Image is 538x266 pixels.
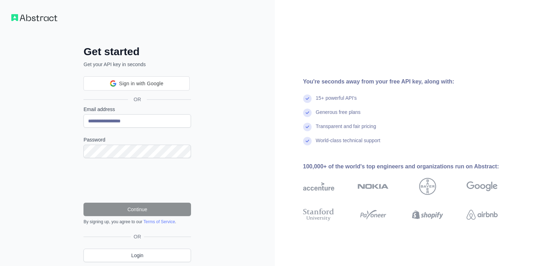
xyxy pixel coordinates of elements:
div: Generous free plans [316,109,361,123]
p: Get your API key in seconds [83,61,191,68]
div: World-class technical support [316,137,381,151]
img: airbnb [467,207,498,222]
h2: Get started [83,45,191,58]
img: Workflow [11,14,57,21]
label: Email address [83,106,191,113]
div: Transparent and fair pricing [316,123,376,137]
div: By signing up, you agree to our . [83,219,191,225]
span: Sign in with Google [119,80,163,87]
button: Continue [83,203,191,216]
img: bayer [419,178,436,195]
img: check mark [303,94,312,103]
label: Password [83,136,191,143]
div: You're seconds away from your free API key, along with: [303,77,520,86]
div: 100,000+ of the world's top engineers and organizations run on Abstract: [303,162,520,171]
img: check mark [303,137,312,145]
div: 15+ powerful API's [316,94,357,109]
img: google [467,178,498,195]
img: check mark [303,109,312,117]
a: Terms of Service [143,219,175,224]
div: Sign in with Google [83,76,190,91]
span: OR [128,96,147,103]
img: payoneer [358,207,389,222]
span: OR [131,233,144,240]
img: nokia [358,178,389,195]
img: stanford university [303,207,334,222]
img: check mark [303,123,312,131]
a: Login [83,249,191,262]
img: shopify [412,207,443,222]
img: accenture [303,178,334,195]
iframe: reCAPTCHA [83,167,191,194]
